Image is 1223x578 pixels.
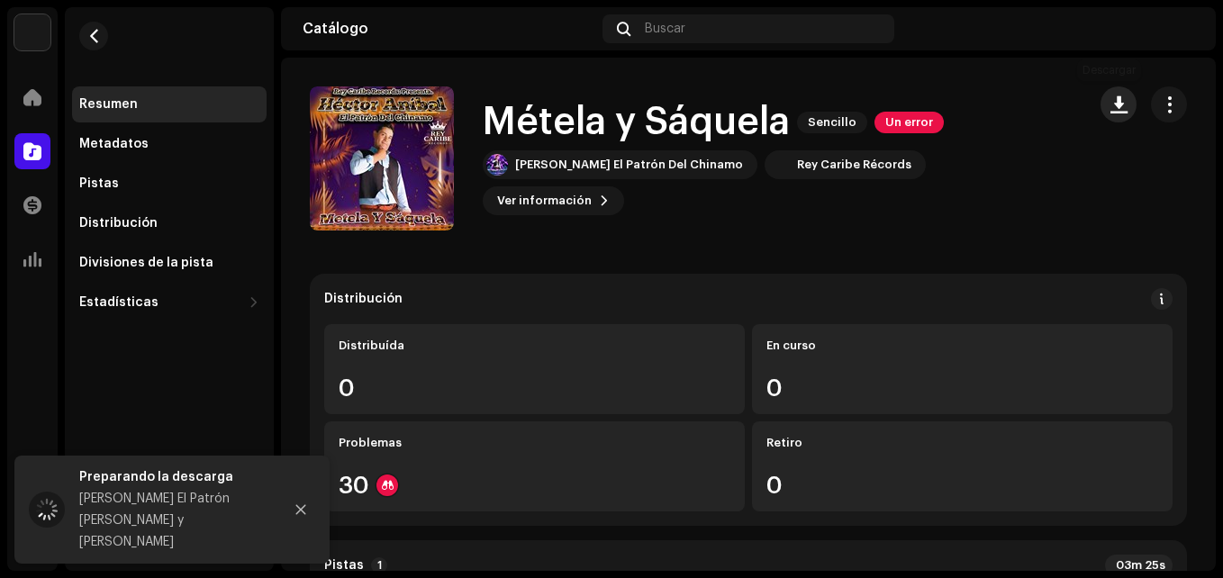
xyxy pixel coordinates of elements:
div: Pistas [79,176,119,191]
div: En curso [766,339,1158,353]
div: Rey Caribe Récords [797,158,911,172]
div: Divisiones de la pista [79,256,213,270]
div: Problemas [339,436,730,450]
img: 0d462f34-4dc9-4ba0-b1b5-12fa5d7e29ff [1165,14,1194,43]
img: 297a105e-aa6c-4183-9ff4-27133c00f2e2 [14,14,50,50]
re-m-nav-item: Resumen [72,86,267,122]
div: Distribuída [339,339,730,353]
re-m-nav-item: Metadatos [72,126,267,162]
div: Retiro [766,436,1158,450]
div: Preparando la descarga [79,466,268,488]
span: Un error [874,112,944,133]
div: Metadatos [79,137,149,151]
re-m-nav-item: Distribución [72,205,267,241]
re-m-nav-item: Pistas [72,166,267,202]
div: Resumen [79,97,138,112]
div: [PERSON_NAME] El Patrón Del Chinamo [515,158,743,172]
img: 1117df70-2ab7-42eb-a70c-26b19f317e8f [768,154,790,176]
span: Sencillo [797,112,867,133]
div: Catálogo [303,22,595,36]
div: 03m 25s [1105,555,1173,576]
div: Distribución [324,292,403,306]
button: Ver información [483,186,624,215]
span: Ver información [497,183,592,219]
re-m-nav-item: Divisiones de la pista [72,245,267,281]
div: Estadísticas [79,295,159,310]
strong: Pistas [324,558,364,573]
p-badge: 1 [371,557,387,573]
img: ea8bccfd-604c-4235-9483-785763403365 [486,154,508,176]
re-m-nav-dropdown: Estadísticas [72,284,267,321]
div: Distribución [79,216,158,230]
button: Close [283,492,319,528]
h1: Métela y Sáquela [483,102,790,143]
span: Buscar [645,22,685,36]
div: [PERSON_NAME] El Patrón [PERSON_NAME] y [PERSON_NAME] [79,488,268,553]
